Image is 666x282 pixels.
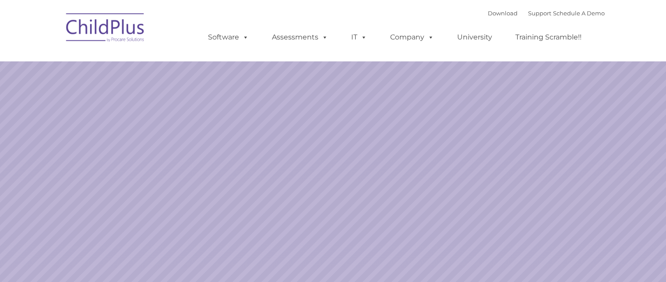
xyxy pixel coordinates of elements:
[342,29,376,46] a: IT
[448,29,501,46] a: University
[62,7,149,51] img: ChildPlus by Procare Solutions
[553,10,605,17] a: Schedule A Demo
[488,10,518,17] a: Download
[507,29,590,46] a: Training Scramble!!
[528,10,551,17] a: Support
[488,10,605,17] font: |
[199,29,257,46] a: Software
[263,29,337,46] a: Assessments
[381,29,443,46] a: Company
